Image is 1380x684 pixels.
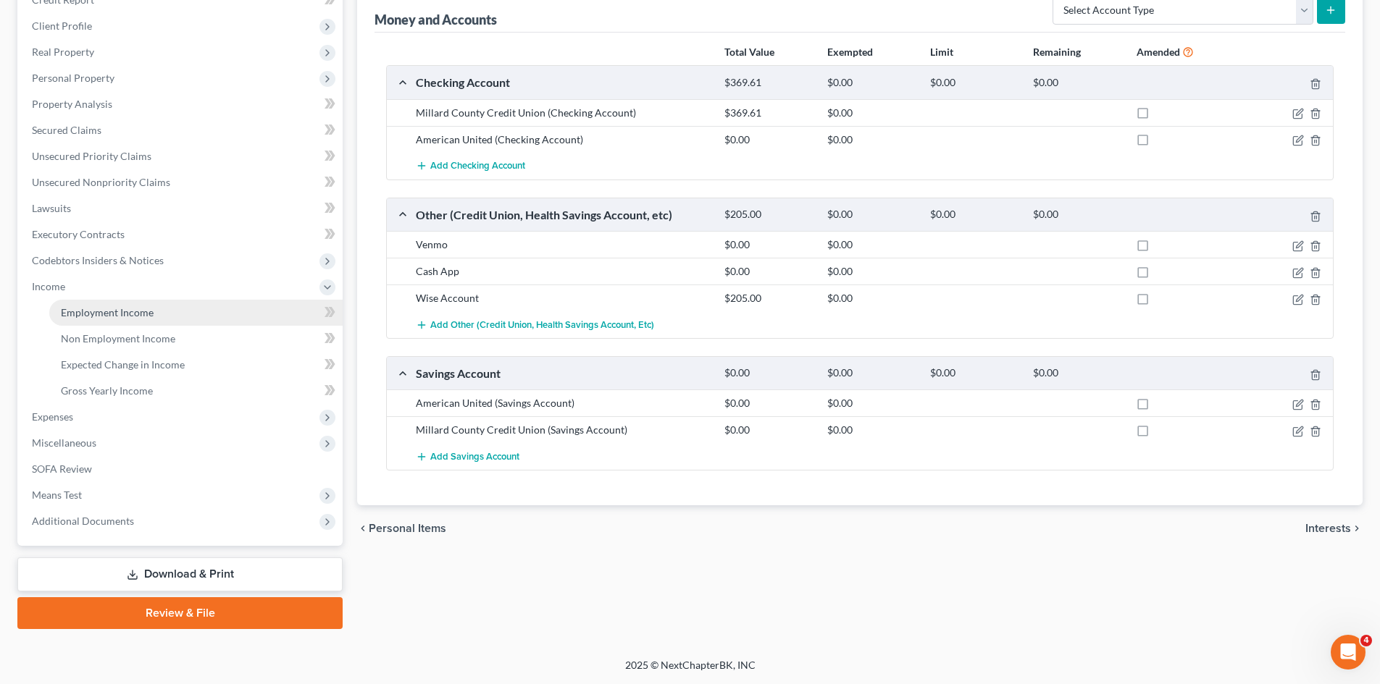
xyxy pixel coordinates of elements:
strong: Total Value [724,46,774,58]
a: Expected Change in Income [49,352,343,378]
span: Codebtors Insiders & Notices [32,254,164,266]
a: Download & Print [17,557,343,591]
div: $0.00 [717,237,820,252]
span: Means Test [32,489,82,501]
div: $0.00 [820,366,923,380]
a: Unsecured Nonpriority Claims [20,169,343,195]
span: Income [32,280,65,292]
div: Savings Account [409,366,717,381]
a: SOFA Review [20,456,343,482]
div: Other (Credit Union, Health Savings Account, etc) [409,207,717,222]
button: Add Savings Account [416,443,519,470]
strong: Exempted [827,46,873,58]
div: $0.00 [717,132,820,147]
div: $0.00 [820,76,923,90]
div: Venmo [409,237,717,252]
div: Money and Accounts [375,11,497,28]
div: $0.00 [717,264,820,279]
span: Secured Claims [32,124,101,136]
span: Executory Contracts [32,228,125,240]
div: $205.00 [717,208,820,221]
div: $0.00 [820,396,923,410]
span: Real Property [32,46,94,58]
a: Executory Contracts [20,221,343,248]
span: Personal Items [369,523,446,534]
span: 4 [1360,635,1372,646]
button: Add Other (Credit Union, Health Savings Account, etc) [416,311,654,338]
div: $0.00 [923,76,1026,90]
div: $369.61 [717,106,820,120]
div: $0.00 [1026,366,1129,380]
iframe: Intercom live chat [1331,635,1366,670]
div: $0.00 [717,396,820,410]
span: Personal Property [32,72,114,84]
span: Employment Income [61,306,154,318]
div: $0.00 [820,208,923,221]
div: Millard County Credit Union (Checking Account) [409,106,717,120]
a: Review & File [17,597,343,629]
span: Client Profile [32,20,92,32]
span: Add Savings Account [430,451,519,463]
span: Add Checking Account [430,161,525,172]
span: Interests [1305,523,1351,534]
a: Lawsuits [20,195,343,221]
div: $0.00 [717,423,820,437]
span: Gross Yearly Income [61,384,153,397]
div: $0.00 [820,264,923,279]
div: Checking Account [409,75,717,90]
strong: Remaining [1033,46,1081,58]
div: $0.00 [923,208,1026,221]
button: chevron_left Personal Items [357,523,446,534]
div: American United (Savings Account) [409,396,717,410]
div: $0.00 [923,366,1026,380]
button: Add Checking Account [416,153,525,180]
div: $0.00 [820,423,923,437]
span: Unsecured Priority Claims [32,150,151,162]
span: SOFA Review [32,463,92,475]
span: Add Other (Credit Union, Health Savings Account, etc) [430,319,654,331]
div: American United (Checking Account) [409,132,717,147]
div: $0.00 [820,132,923,147]
div: $205.00 [717,291,820,305]
div: 2025 © NextChapterBK, INC [277,658,1103,684]
div: $0.00 [820,291,923,305]
span: Expected Change in Income [61,358,185,371]
a: Non Employment Income [49,326,343,352]
div: Cash App [409,264,717,279]
i: chevron_right [1351,523,1363,534]
div: $0.00 [1026,208,1129,221]
span: Expenses [32,410,73,423]
div: $0.00 [717,366,820,380]
strong: Amended [1137,46,1180,58]
a: Employment Income [49,300,343,326]
div: Millard County Credit Union (Savings Account) [409,423,717,437]
button: Interests chevron_right [1305,523,1363,534]
div: $369.61 [717,76,820,90]
span: Lawsuits [32,202,71,214]
div: $0.00 [820,106,923,120]
div: $0.00 [820,237,923,252]
div: Wise Account [409,291,717,305]
a: Gross Yearly Income [49,378,343,404]
span: Non Employment Income [61,332,175,345]
i: chevron_left [357,523,369,534]
a: Unsecured Priority Claims [20,143,343,169]
strong: Limit [930,46,953,58]
span: Miscellaneous [32,436,96,449]
div: $0.00 [1026,76,1129,90]
a: Property Analysis [20,91,343,117]
a: Secured Claims [20,117,343,143]
span: Additional Documents [32,515,134,527]
span: Property Analysis [32,98,112,110]
span: Unsecured Nonpriority Claims [32,176,170,188]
